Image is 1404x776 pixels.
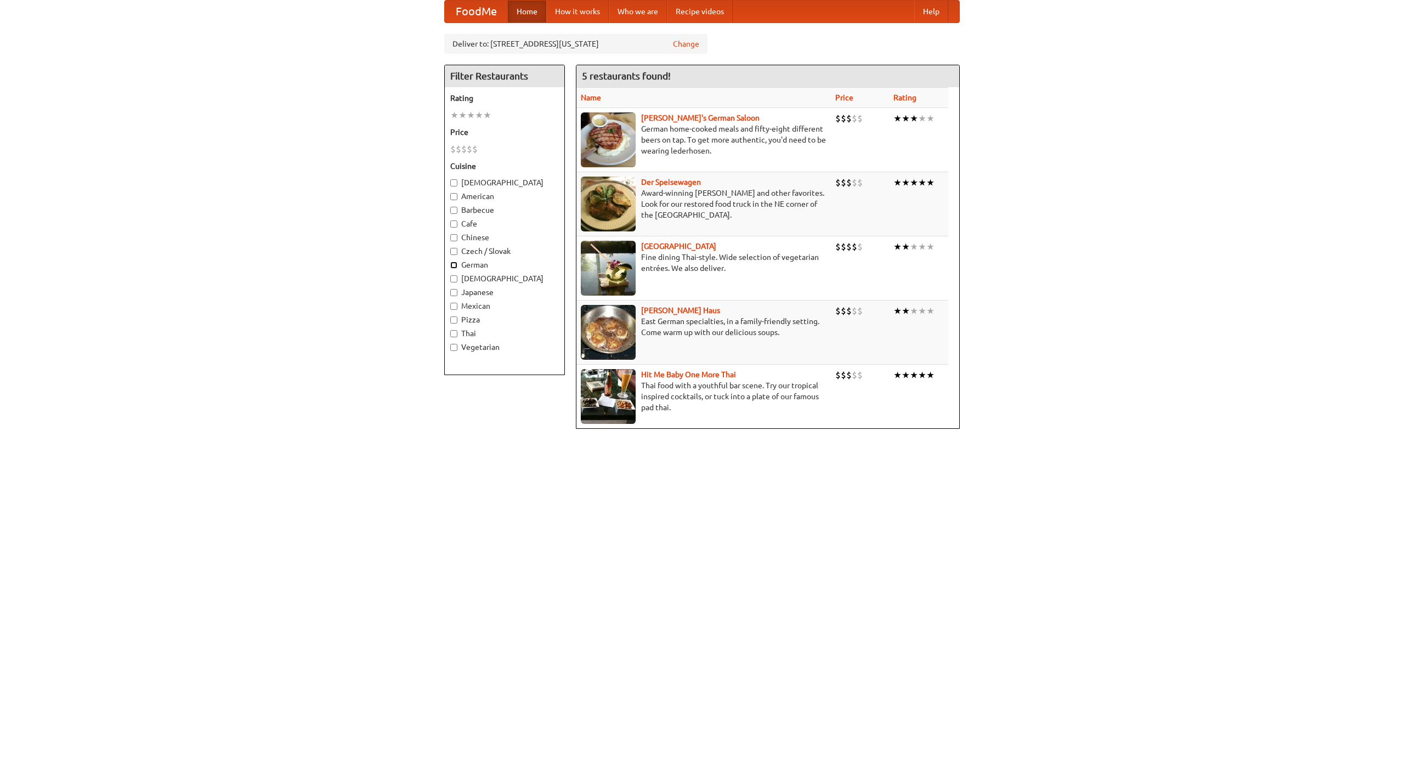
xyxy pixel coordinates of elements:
label: Czech / Slovak [450,246,559,257]
li: ★ [910,177,918,189]
li: $ [835,241,841,253]
a: Rating [893,93,916,102]
a: Help [914,1,948,22]
li: ★ [926,305,935,317]
b: Hit Me Baby One More Thai [641,370,736,379]
li: $ [852,241,857,253]
p: German home-cooked meals and fifty-eight different beers on tap. To get more authentic, you'd nee... [581,123,826,156]
li: $ [835,177,841,189]
li: $ [467,143,472,155]
input: American [450,193,457,200]
li: ★ [926,241,935,253]
p: East German specialties, in a family-friendly setting. Come warm up with our delicious soups. [581,316,826,338]
input: Mexican [450,303,457,310]
li: ★ [902,112,910,124]
li: $ [857,241,863,253]
img: satay.jpg [581,241,636,296]
a: Who we are [609,1,667,22]
li: ★ [893,112,902,124]
li: $ [857,305,863,317]
a: Recipe videos [667,1,733,22]
li: ★ [450,109,458,121]
li: ★ [926,369,935,381]
label: Pizza [450,314,559,325]
li: ★ [475,109,483,121]
li: ★ [902,305,910,317]
li: ★ [893,177,902,189]
label: American [450,191,559,202]
li: ★ [467,109,475,121]
label: Vegetarian [450,342,559,353]
li: ★ [483,109,491,121]
label: Japanese [450,287,559,298]
li: $ [835,369,841,381]
li: $ [846,369,852,381]
li: $ [857,369,863,381]
li: ★ [918,177,926,189]
h5: Rating [450,93,559,104]
li: ★ [893,369,902,381]
li: $ [456,143,461,155]
a: Name [581,93,601,102]
li: $ [835,305,841,317]
li: $ [841,369,846,381]
p: Thai food with a youthful bar scene. Try our tropical inspired cocktails, or tuck into a plate of... [581,380,826,413]
a: [PERSON_NAME]'s German Saloon [641,114,760,122]
li: ★ [458,109,467,121]
li: ★ [902,177,910,189]
label: Barbecue [450,205,559,216]
a: Change [673,38,699,49]
li: ★ [926,177,935,189]
li: ★ [918,112,926,124]
a: Home [508,1,546,22]
label: [DEMOGRAPHIC_DATA] [450,177,559,188]
label: [DEMOGRAPHIC_DATA] [450,273,559,284]
li: ★ [893,241,902,253]
b: [PERSON_NAME] Haus [641,306,720,315]
input: Czech / Slovak [450,248,457,255]
li: $ [852,177,857,189]
li: $ [450,143,456,155]
label: Cafe [450,218,559,229]
input: Cafe [450,220,457,228]
li: $ [857,177,863,189]
li: $ [846,241,852,253]
label: Thai [450,328,559,339]
li: $ [841,112,846,124]
img: babythai.jpg [581,369,636,424]
a: Der Speisewagen [641,178,701,186]
li: $ [841,177,846,189]
li: ★ [910,369,918,381]
input: German [450,262,457,269]
li: $ [857,112,863,124]
label: Chinese [450,232,559,243]
h5: Price [450,127,559,138]
h5: Cuisine [450,161,559,172]
label: German [450,259,559,270]
li: $ [841,305,846,317]
input: Vegetarian [450,344,457,351]
input: Japanese [450,289,457,296]
a: FoodMe [445,1,508,22]
li: $ [852,305,857,317]
li: ★ [902,369,910,381]
a: How it works [546,1,609,22]
input: [DEMOGRAPHIC_DATA] [450,275,457,282]
a: [GEOGRAPHIC_DATA] [641,242,716,251]
input: Pizza [450,316,457,324]
input: Thai [450,330,457,337]
li: ★ [926,112,935,124]
img: kohlhaus.jpg [581,305,636,360]
li: ★ [910,241,918,253]
li: ★ [910,112,918,124]
li: $ [846,305,852,317]
input: [DEMOGRAPHIC_DATA] [450,179,457,186]
li: $ [846,177,852,189]
h4: Filter Restaurants [445,65,564,87]
p: Award-winning [PERSON_NAME] and other favorites. Look for our restored food truck in the NE corne... [581,188,826,220]
li: $ [835,112,841,124]
div: Deliver to: [STREET_ADDRESS][US_STATE] [444,34,707,54]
